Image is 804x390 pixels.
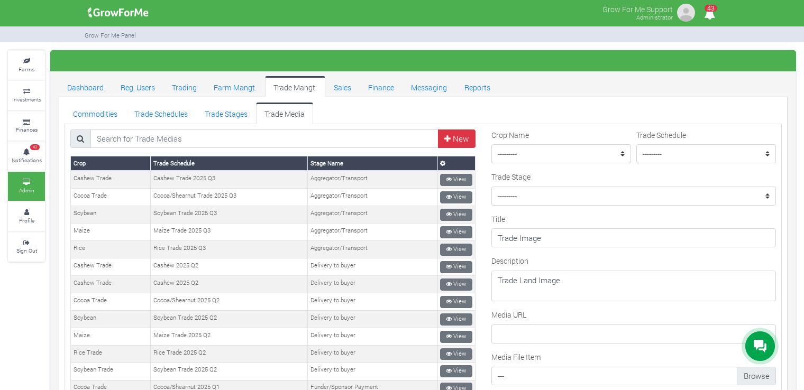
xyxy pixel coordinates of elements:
td: Delivery to buyer [308,346,437,363]
td: Cocoa Trade [71,293,151,311]
td: Delivery to buyer [308,293,437,311]
a: Farm Mangt. [205,76,265,97]
td: Cashew Trade [71,258,151,276]
a: View [440,261,472,273]
td: Maize Trade 2025 Q3 [151,224,308,241]
td: Cashew Trade [71,276,151,293]
span: 43 [705,5,717,12]
a: View [440,348,472,360]
img: growforme image [675,2,697,23]
td: Delivery to buyer [308,363,437,380]
td: Cocoa/Shearnut 2025 Q2 [151,293,308,311]
label: Crop Name [491,129,529,141]
label: Media URL [491,309,526,320]
td: Soybean Trade 2025 Q3 [151,206,308,224]
small: Grow For Me Panel [85,31,136,39]
a: View [440,365,472,377]
label: Trade Stage [491,171,531,182]
td: Aggregator/Transport [308,171,437,188]
img: growforme image [84,2,152,23]
td: Delivery to buyer [308,276,437,293]
a: Trade Schedules [126,103,196,124]
small: Farms [19,66,34,73]
a: 43 [699,10,720,20]
td: Delivery to buyer [308,328,437,346]
td: Maize [71,328,151,346]
a: Dashboard [59,76,112,97]
a: View [440,244,472,256]
a: Messaging [403,76,455,97]
td: Soybean Trade 2025 Q2 [151,311,308,328]
label: --- [491,367,776,386]
td: Cashew Trade [71,171,151,188]
td: Delivery to buyer [308,311,437,328]
td: Rice Trade [71,346,151,363]
td: Aggregator/Transport [308,206,437,224]
td: Soybean Trade 2025 Q2 [151,363,308,380]
a: Farms [8,51,45,80]
a: View [440,209,472,221]
td: Delivery to buyer [308,258,437,276]
a: Reports [456,76,499,97]
a: View [440,174,472,186]
small: Sign Out [16,247,37,254]
a: Trading [163,76,205,97]
th: Crop [71,156,151,171]
label: Trade Schedule [636,129,686,141]
a: Trade Stages [196,103,256,124]
td: Maize [71,224,151,241]
td: Soybean Trade [71,363,151,380]
td: Cocoa Trade [71,189,151,206]
textarea: Trade Land Image [491,271,776,301]
label: Media File Item [491,351,541,363]
td: Cashew 2025 Q2 [151,258,308,276]
a: New [438,129,476,148]
th: Trade Schedule [151,156,308,171]
th: Stage Name [308,156,437,171]
td: Maize Trade 2025 Q2 [151,328,308,346]
a: Sign Out [8,233,45,262]
small: Investments [12,96,41,103]
a: Finances [8,112,45,141]
a: Admin [8,172,45,201]
small: Profile [19,217,34,224]
a: View [440,313,472,326]
small: Administrator [636,13,673,21]
a: Profile [8,202,45,231]
input: Search for Trade Medias [90,129,439,148]
a: Trade Media [256,103,313,124]
td: Aggregator/Transport [308,224,437,241]
td: Cashew 2025 Q2 [151,276,308,293]
td: Cocoa/Shearnut Trade 2025 Q3 [151,189,308,206]
a: 43 Notifications [8,142,45,171]
a: View [440,296,472,308]
a: Sales [325,76,360,97]
label: Title [491,213,505,225]
small: Admin [19,187,34,194]
td: Cashew Trade 2025 Q3 [151,171,308,188]
td: Aggregator/Transport [308,241,437,258]
td: Aggregator/Transport [308,189,437,206]
small: Finances [16,126,38,133]
span: 43 [30,144,40,151]
td: Rice [71,241,151,258]
label: Description [491,255,528,266]
a: Reg. Users [112,76,163,97]
a: View [440,331,472,343]
td: Soybean [71,311,151,328]
a: View [440,191,472,203]
i: Notifications [699,2,720,26]
a: Commodities [65,103,126,124]
a: Trade Mangt. [265,76,325,97]
small: Notifications [12,156,42,164]
a: View [440,278,472,291]
a: Finance [360,76,403,97]
a: Investments [8,81,45,110]
td: Rice Trade 2025 Q2 [151,346,308,363]
p: Grow For Me Support [602,2,673,15]
td: Soybean [71,206,151,224]
td: Rice Trade 2025 Q3 [151,241,308,258]
a: View [440,226,472,238]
